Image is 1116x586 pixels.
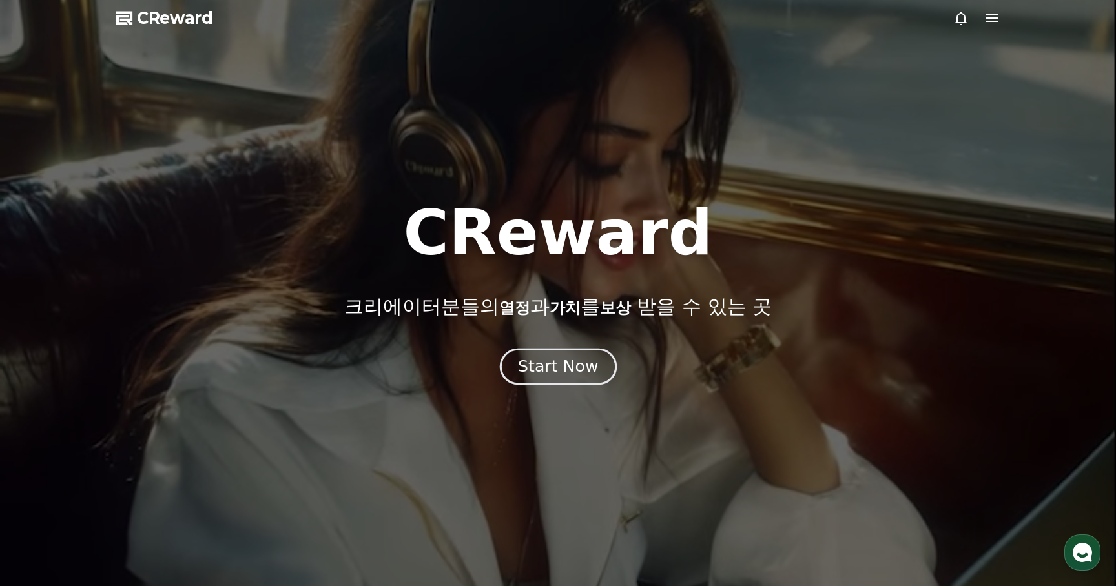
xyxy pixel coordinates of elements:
[176,321,236,334] div: 넵 감사합니다
[70,21,178,32] div: 몇 분 내 답변 받으실 수 있어요
[116,8,213,28] a: CReward
[37,231,218,270] div: 이는 안내를 위한 가이드일 뿐이며, 원본 영상 소리에 음원이 묻히지 않고 잘 들리는 수준이면 문제 없습니다.
[499,349,616,385] button: Start Now
[502,362,614,374] a: Start Now
[66,49,236,62] div: 음원마다 음량이 다 다른데
[499,299,530,317] span: 열정
[518,356,598,378] div: Start Now
[66,62,236,88] div: 수익 나는 기준이 볼륨 15가 무조건 넘어야되는건가요?
[403,202,712,264] h1: CReward
[37,192,218,231] div: 음원마다 볼륨이 다르기 때문에, 안내드린 15% 볼륨이 너무 클 수도, 작을 수도 있습니다.
[600,299,631,317] span: 보상
[66,102,236,128] div: 아니면 명백히 들리는지 안들리는지에 따라 다를수도있는건가요?
[70,7,119,21] div: Creward
[37,360,101,373] div: 네 감사합니다.
[137,8,213,28] span: CReward
[37,179,218,192] div: 안녕하세요.
[344,295,772,318] p: 크리에이터분들의 과 를 받을 수 있는 곳
[550,299,581,317] span: 가치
